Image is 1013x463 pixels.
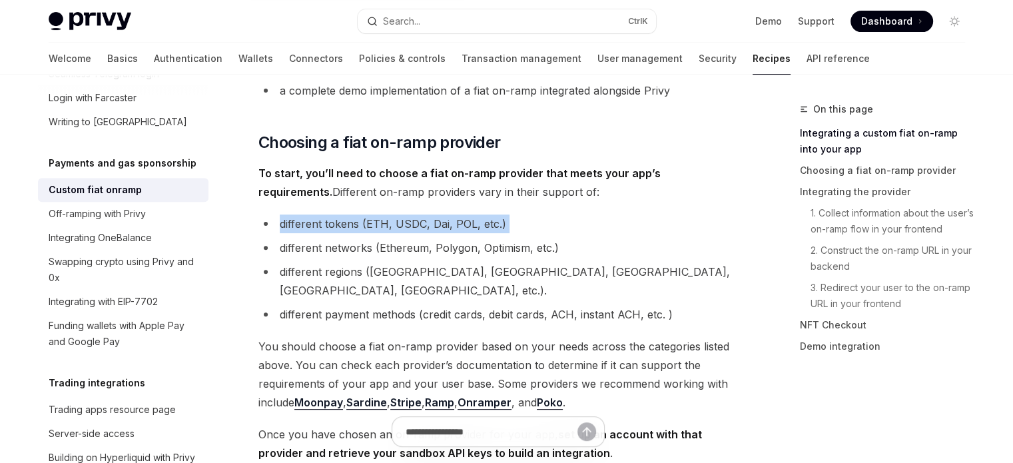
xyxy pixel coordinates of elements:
[258,305,739,324] li: different payment methods (credit cards, debit cards, ACH, instant ACH, etc. )
[800,181,976,203] a: Integrating the provider
[49,294,158,310] div: Integrating with EIP-7702
[861,15,912,28] span: Dashboard
[383,13,420,29] div: Search...
[107,43,138,75] a: Basics
[294,396,343,410] a: Moonpay
[425,396,454,410] a: Ramp
[38,110,208,134] a: Writing to [GEOGRAPHIC_DATA]
[390,396,422,410] a: Stripe
[800,203,976,240] a: 1. Collect information about the user’s on-ramp flow in your frontend
[458,396,511,410] a: Onramper
[537,396,563,410] a: Poko
[38,398,208,422] a: Trading apps resource page
[800,160,976,181] a: Choosing a fiat on-ramp provider
[38,290,208,314] a: Integrating with EIP-7702
[49,12,131,31] img: light logo
[807,43,870,75] a: API reference
[597,43,683,75] a: User management
[850,11,933,32] a: Dashboard
[258,262,739,300] li: different regions ([GEOGRAPHIC_DATA], [GEOGRAPHIC_DATA], [GEOGRAPHIC_DATA], [GEOGRAPHIC_DATA], [G...
[38,178,208,202] a: Custom fiat onramp
[800,336,976,357] a: Demo integration
[49,318,200,350] div: Funding wallets with Apple Pay and Google Pay
[289,43,343,75] a: Connectors
[798,15,835,28] a: Support
[49,206,146,222] div: Off-ramping with Privy
[38,226,208,250] a: Integrating OneBalance
[577,422,596,441] button: Send message
[258,215,739,233] li: different tokens (ETH, USDC, Dai, POL, etc.)
[49,182,142,198] div: Custom fiat onramp
[49,402,176,418] div: Trading apps resource page
[38,86,208,110] a: Login with Farcaster
[755,15,782,28] a: Demo
[49,375,145,391] h5: Trading integrations
[813,101,873,117] span: On this page
[753,43,791,75] a: Recipes
[49,90,137,106] div: Login with Farcaster
[699,43,737,75] a: Security
[49,155,196,171] h5: Payments and gas sponsorship
[154,43,222,75] a: Authentication
[462,43,581,75] a: Transaction management
[38,422,208,446] a: Server-side access
[358,9,656,33] button: Open search
[628,16,648,27] span: Ctrl K
[258,167,661,199] strong: To start, you’ll need to choose a fiat on-ramp provider that meets your app’s requirements.
[49,426,135,442] div: Server-side access
[258,238,739,257] li: different networks (Ethereum, Polygon, Optimism, etc.)
[49,43,91,75] a: Welcome
[38,250,208,290] a: Swapping crypto using Privy and 0x
[49,254,200,286] div: Swapping crypto using Privy and 0x
[258,337,739,412] span: You should choose a fiat on-ramp provider based on your needs across the categories listed above....
[258,81,739,100] li: a complete demo implementation of a fiat on-ramp integrated alongside Privy
[346,396,387,410] a: Sardine
[258,164,739,201] span: Different on-ramp providers vary in their support of:
[238,43,273,75] a: Wallets
[406,417,577,446] input: Ask a question...
[49,230,152,246] div: Integrating OneBalance
[49,114,187,130] div: Writing to [GEOGRAPHIC_DATA]
[800,277,976,314] a: 3. Redirect your user to the on-ramp URL in your frontend
[38,314,208,354] a: Funding wallets with Apple Pay and Google Pay
[800,123,976,160] a: Integrating a custom fiat on-ramp into your app
[800,240,976,277] a: 2. Construct the on-ramp URL in your backend
[800,314,976,336] a: NFT Checkout
[359,43,446,75] a: Policies & controls
[258,132,501,153] span: Choosing a fiat on-ramp provider
[944,11,965,32] button: Toggle dark mode
[38,202,208,226] a: Off-ramping with Privy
